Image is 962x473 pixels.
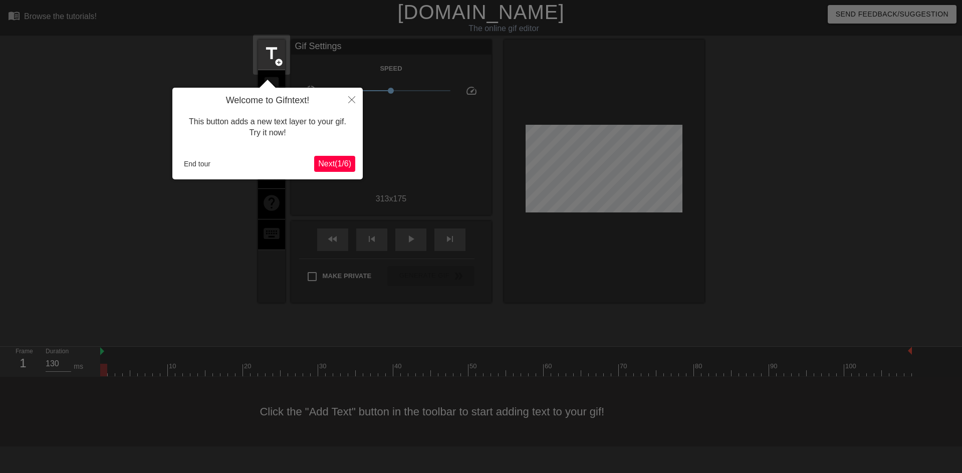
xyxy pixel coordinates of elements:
h4: Welcome to Gifntext! [180,95,355,106]
span: Next ( 1 / 6 ) [318,159,351,168]
button: Next [314,156,355,172]
div: This button adds a new text layer to your gif. Try it now! [180,106,355,149]
button: Close [341,88,363,111]
button: End tour [180,156,214,171]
